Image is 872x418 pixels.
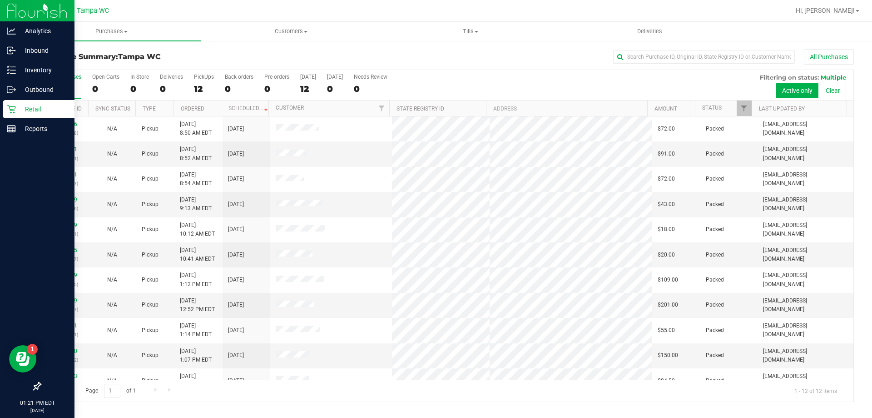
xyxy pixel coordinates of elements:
[180,347,212,364] span: [DATE] 1:07 PM EDT
[354,84,387,94] div: 0
[225,84,253,94] div: 0
[706,326,724,335] span: Packed
[300,74,316,80] div: [DATE]
[228,377,244,385] span: [DATE]
[181,106,204,112] a: Ordered
[658,276,678,284] span: $109.00
[142,200,159,209] span: Pickup
[52,272,77,278] a: 11833749
[763,372,848,389] span: [EMAIL_ADDRESS][DOMAIN_NAME]
[16,104,70,115] p: Retail
[92,84,119,94] div: 0
[658,351,678,360] span: $150.00
[142,175,159,183] span: Pickup
[52,322,77,329] a: 11834071
[118,52,161,61] span: Tampa WC
[201,22,381,41] a: Customers
[107,226,117,232] span: Not Applicable
[92,74,119,80] div: Open Carts
[52,171,77,178] a: 11832571
[202,27,380,35] span: Customers
[228,276,244,284] span: [DATE]
[52,247,77,253] a: 11833345
[107,302,117,308] span: Not Applicable
[381,27,560,35] span: Tills
[40,53,311,61] h3: Purchase Summary:
[107,151,117,157] span: Not Applicable
[787,384,844,398] span: 1 - 12 of 12 items
[381,22,560,41] a: Tills
[228,351,244,360] span: [DATE]
[107,125,117,133] button: N/A
[22,27,201,35] span: Purchases
[107,351,117,360] button: N/A
[759,106,805,112] a: Last Updated By
[107,326,117,335] button: N/A
[107,150,117,158] button: N/A
[658,251,675,259] span: $20.00
[763,297,848,314] span: [EMAIL_ADDRESS][DOMAIN_NAME]
[658,200,675,209] span: $43.00
[180,196,212,213] span: [DATE] 9:13 AM EDT
[763,221,848,238] span: [EMAIL_ADDRESS][DOMAIN_NAME]
[180,246,215,263] span: [DATE] 10:41 AM EDT
[225,74,253,80] div: Back-orders
[52,373,77,379] a: 11834643
[180,372,212,389] span: [DATE] 1:20 PM EDT
[228,105,270,111] a: Scheduled
[107,251,117,259] button: N/A
[4,399,70,407] p: 01:21 PM EDT
[7,85,16,94] inline-svg: Outbound
[142,301,159,309] span: Pickup
[142,150,159,158] span: Pickup
[706,225,724,234] span: Packed
[9,345,36,373] iframe: Resource center
[706,125,724,133] span: Packed
[763,322,848,339] span: [EMAIL_ADDRESS][DOMAIN_NAME]
[228,301,244,309] span: [DATE]
[27,344,38,355] iframe: Resource center unread badge
[107,301,117,309] button: N/A
[763,120,848,137] span: [EMAIL_ADDRESS][DOMAIN_NAME]
[300,84,316,94] div: 12
[658,377,675,385] span: $84.50
[7,65,16,75] inline-svg: Inventory
[78,384,143,398] span: Page of 1
[142,351,159,360] span: Pickup
[16,65,70,76] p: Inventory
[16,84,70,95] p: Outbound
[658,301,678,309] span: $201.00
[7,26,16,35] inline-svg: Analytics
[702,105,722,111] a: Status
[160,74,183,80] div: Deliveries
[160,84,183,94] div: 0
[22,22,201,41] a: Purchases
[16,45,70,56] p: Inbound
[7,46,16,55] inline-svg: Inbound
[804,49,854,65] button: All Purchases
[194,84,214,94] div: 12
[107,176,117,182] span: Not Applicable
[763,246,848,263] span: [EMAIL_ADDRESS][DOMAIN_NAME]
[142,125,159,133] span: Pickup
[706,200,724,209] span: Packed
[52,297,77,304] a: 11834009
[107,200,117,209] button: N/A
[706,276,724,284] span: Packed
[142,225,159,234] span: Pickup
[706,251,724,259] span: Packed
[264,74,289,80] div: Pre-orders
[264,84,289,94] div: 0
[16,123,70,134] p: Reports
[107,225,117,234] button: N/A
[776,83,818,98] button: Active only
[737,101,752,116] a: Filter
[180,322,212,339] span: [DATE] 1:14 PM EDT
[796,7,855,14] span: Hi, [PERSON_NAME]!
[107,252,117,258] span: Not Applicable
[763,271,848,288] span: [EMAIL_ADDRESS][DOMAIN_NAME]
[142,276,159,284] span: Pickup
[820,83,846,98] button: Clear
[228,326,244,335] span: [DATE]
